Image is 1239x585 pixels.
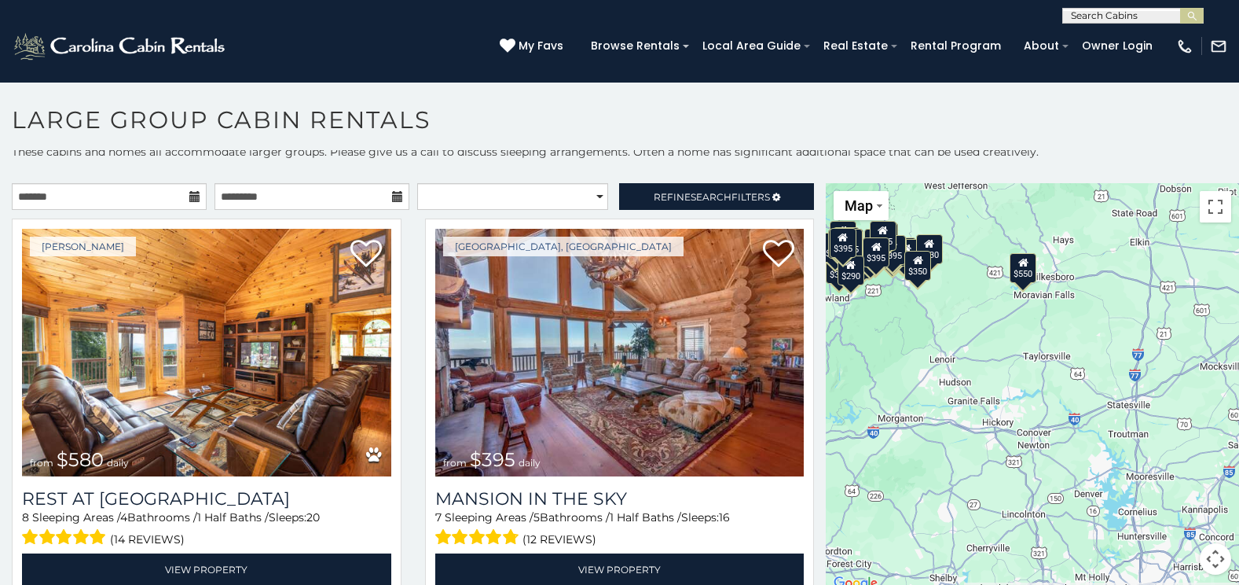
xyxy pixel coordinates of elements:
span: 1 Half Baths / [197,510,269,524]
span: 16 [719,510,730,524]
a: Owner Login [1074,34,1160,58]
div: Sleeping Areas / Bathrooms / Sleeps: [435,510,805,550]
div: $395 [830,228,856,258]
a: Rest at [GEOGRAPHIC_DATA] [22,488,391,510]
span: Refine Filters [654,191,770,203]
div: $230 [833,227,860,257]
a: Add to favorites [763,238,794,271]
a: Rental Program [903,34,1009,58]
img: Mansion In The Sky [435,229,805,476]
span: 20 [306,510,320,524]
a: Add to favorites [350,238,382,271]
span: $395 [470,448,515,471]
a: Browse Rentals [583,34,687,58]
div: $355 [826,254,852,284]
span: 4 [120,510,127,524]
div: $395 [828,229,855,259]
a: Mansion In The Sky from $395 daily [435,229,805,476]
div: $930 [916,234,943,264]
a: Mansion In The Sky [435,488,805,510]
h3: Rest at Mountain Crest [22,488,391,510]
a: About [1016,34,1067,58]
span: $580 [57,448,104,471]
div: $325 [830,221,856,251]
span: Map [845,197,873,214]
span: 1 Half Baths / [610,510,681,524]
span: daily [107,457,129,469]
div: $565 [870,221,896,251]
img: phone-regular-white.png [1176,38,1193,55]
img: mail-regular-white.png [1210,38,1227,55]
a: My Favs [500,38,567,55]
span: (14 reviews) [110,529,185,550]
button: Change map style [834,191,889,220]
span: 8 [22,510,29,524]
a: Real Estate [816,34,896,58]
span: Search [691,191,731,203]
span: from [443,457,467,469]
span: My Favs [519,38,563,54]
span: daily [519,457,541,469]
a: RefineSearchFilters [619,183,814,210]
img: Rest at Mountain Crest [22,229,391,476]
a: Rest at Mountain Crest from $580 daily [22,229,391,476]
span: 7 [435,510,442,524]
span: (12 reviews) [522,529,596,550]
div: $395 [863,237,889,267]
button: Toggle fullscreen view [1200,191,1231,223]
div: $290 [838,256,864,285]
div: $350 [904,251,931,281]
span: 5 [533,510,540,524]
div: Sleeping Areas / Bathrooms / Sleeps: [22,510,391,550]
button: Map camera controls [1200,543,1231,575]
img: White-1-2.png [12,31,229,62]
a: [GEOGRAPHIC_DATA], [GEOGRAPHIC_DATA] [443,237,684,256]
a: [PERSON_NAME] [30,237,136,256]
span: from [30,457,53,469]
a: Local Area Guide [695,34,808,58]
div: $550 [1010,253,1037,283]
